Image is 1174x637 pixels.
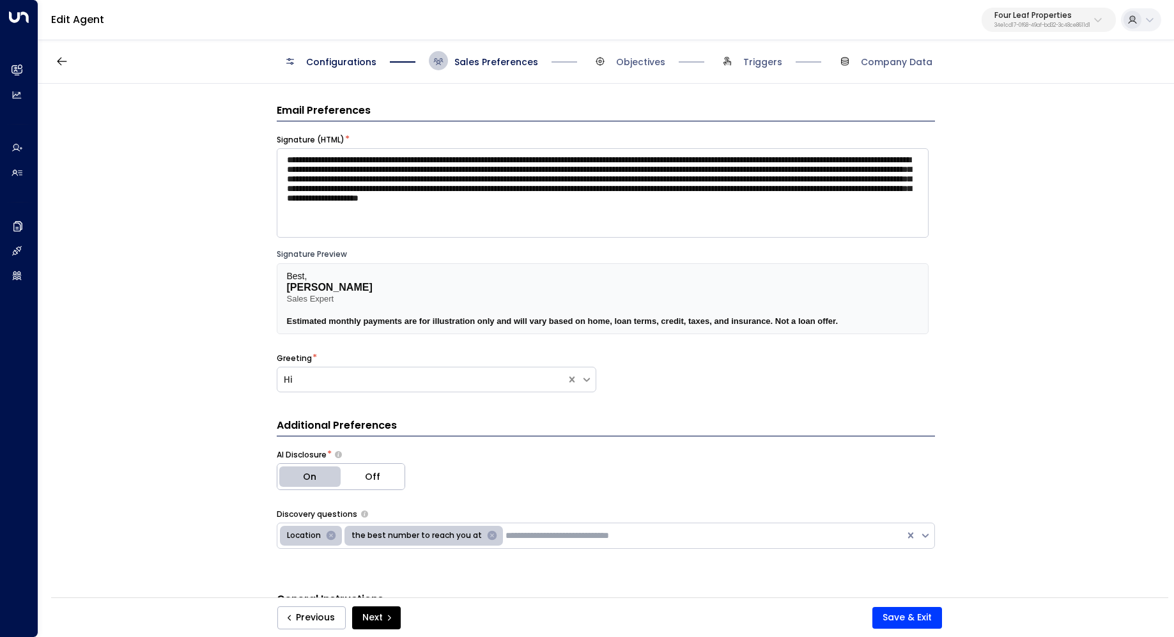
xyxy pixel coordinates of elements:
[284,373,560,387] div: Hi
[277,134,344,146] label: Signature (HTML)
[287,282,373,293] span: [PERSON_NAME]
[287,316,838,326] span: Estimated monthly payments are for illustration only and will vary based on home, loan terms, cre...
[277,606,346,629] button: Previous
[994,23,1090,28] p: 34e1cd17-0f68-49af-bd32-3c48ce8611d1
[454,56,538,68] span: Sales Preferences
[277,509,357,520] label: Discovery questions
[277,464,341,489] button: On
[341,464,405,489] button: Off
[348,528,484,544] div: the best number to reach you at
[616,56,665,68] span: Objectives
[743,56,782,68] span: Triggers
[484,528,500,544] div: Remove the best number to reach you at
[277,592,935,610] h3: General Instructions
[994,12,1090,19] p: Four Leaf Properties
[306,56,376,68] span: Configurations
[277,463,405,490] div: Platform
[861,56,932,68] span: Company Data
[872,607,942,629] button: Save & Exit
[323,528,339,544] div: Remove Location
[287,271,307,281] span: Best,
[277,418,935,436] h3: Additional Preferences
[277,353,312,364] label: Greeting
[277,249,929,260] div: Signature Preview
[982,8,1116,32] button: Four Leaf Properties34e1cd17-0f68-49af-bd32-3c48ce8611d1
[51,12,104,27] a: Edit Agent
[283,528,323,544] div: Location
[277,103,935,121] h3: Email Preferences
[287,294,334,303] span: Sales Expert
[277,449,327,461] label: AI Disclosure
[335,450,342,459] button: Choose whether the agent should proactively disclose its AI nature in communications or only reve...
[352,606,401,629] button: Next
[361,510,368,518] button: Select the types of questions the agent should use to engage leads in initial emails. These help ...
